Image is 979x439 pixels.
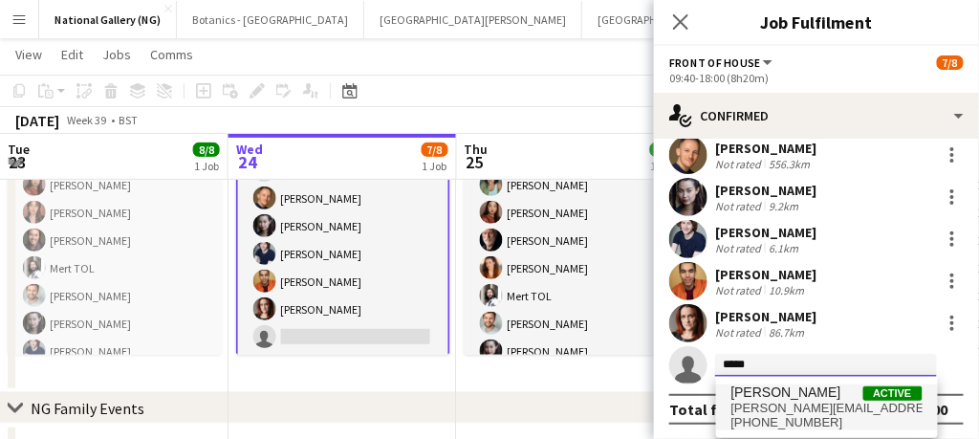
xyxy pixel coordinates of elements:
[651,159,676,173] div: 1 Job
[650,143,677,157] span: 8/8
[715,182,816,199] div: [PERSON_NAME]
[669,400,734,419] div: Total fee
[715,157,765,171] div: Not rated
[177,1,364,38] button: Botanics - [GEOGRAPHIC_DATA]
[937,55,964,70] span: 7/8
[15,111,59,130] div: [DATE]
[765,283,808,297] div: 10.9km
[654,10,979,34] h3: Job Fulfilment
[8,72,222,355] app-job-card: 09:40-18:00 (8h20m)8/8National Gallery National Gallery1 RoleFront of House8/809:40-18:00 (8h20m)...
[61,46,83,63] span: Edit
[236,141,263,158] span: Wed
[194,159,219,173] div: 1 Job
[715,140,816,157] div: [PERSON_NAME]
[715,199,765,213] div: Not rated
[465,72,679,355] app-job-card: 09:40-18:00 (8h20m)8/8National Gallery National Gallery1 RoleFront of House8/809:40-18:00 (8h20m)...
[582,1,719,38] button: [GEOGRAPHIC_DATA]
[102,46,131,63] span: Jobs
[715,241,765,255] div: Not rated
[731,401,923,416] span: nadia.wyn@outlook.com
[765,157,814,171] div: 556.3km
[8,42,50,67] a: View
[654,93,979,139] div: Confirmed
[715,283,765,297] div: Not rated
[423,159,447,173] div: 1 Job
[95,42,139,67] a: Jobs
[39,1,177,38] button: National Gallery (NG)
[193,143,220,157] span: 8/8
[863,386,923,401] span: Active
[236,95,450,358] app-card-role: Front of House2A7/809:40-18:00 (8h20m)Mert TOL[PERSON_NAME][PERSON_NAME][PERSON_NAME][PERSON_NAME...
[462,151,489,173] span: 25
[465,141,489,158] span: Thu
[8,141,30,158] span: Tue
[715,266,816,283] div: [PERSON_NAME]
[765,199,802,213] div: 9.2km
[31,399,144,418] div: NG Family Events
[715,224,816,241] div: [PERSON_NAME]
[731,384,841,401] span: Nadia Abouayen
[731,415,923,430] span: +4407811512165
[715,308,816,325] div: [PERSON_NAME]
[669,55,775,70] button: Front of House
[765,241,802,255] div: 6.1km
[150,46,193,63] span: Comms
[669,71,964,85] div: 09:40-18:00 (8h20m)
[364,1,582,38] button: [GEOGRAPHIC_DATA][PERSON_NAME]
[669,55,760,70] span: Front of House
[142,42,201,67] a: Comms
[465,139,679,398] app-card-role: Front of House8/809:40-18:00 (8h20m)[PERSON_NAME][PERSON_NAME][PERSON_NAME][PERSON_NAME]Mert TOL[...
[715,325,765,340] div: Not rated
[119,113,138,127] div: BST
[236,72,450,355] app-job-card: 09:40-18:00 (8h20m)7/8National Gallery National Gallery1 RoleFront of House2A7/809:40-18:00 (8h20...
[63,113,111,127] span: Week 39
[54,42,91,67] a: Edit
[8,139,222,398] app-card-role: Front of House8/809:40-18:00 (8h20m)[PERSON_NAME][PERSON_NAME][PERSON_NAME]Mert TOL[PERSON_NAME][...
[765,325,808,340] div: 86.7km
[422,143,448,157] span: 7/8
[15,46,42,63] span: View
[233,151,263,173] span: 24
[5,151,30,173] span: 23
